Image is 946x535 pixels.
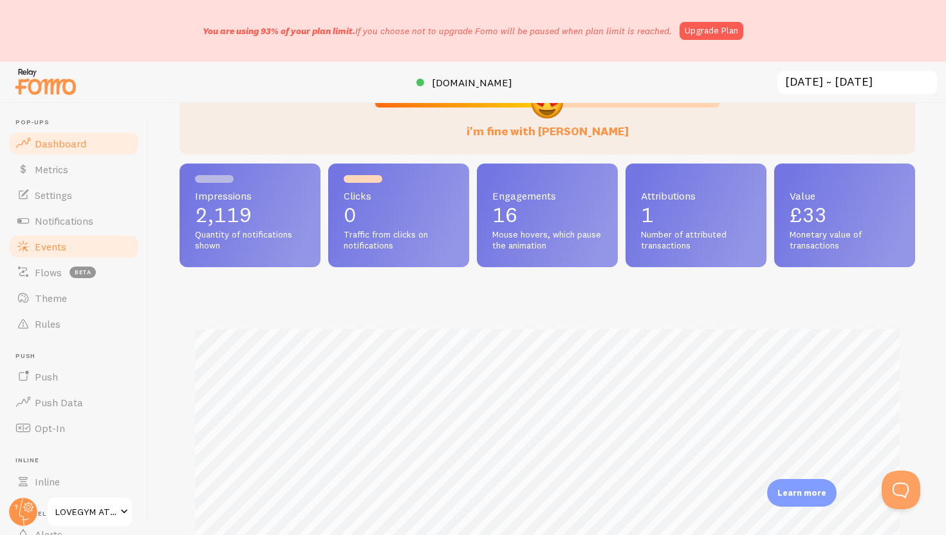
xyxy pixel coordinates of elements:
span: Number of attributed transactions [641,229,751,252]
span: Settings [35,189,72,202]
span: beta [70,267,96,278]
p: If you choose not to upgrade Fomo will be paused when plan limit is reached. [203,24,672,37]
a: Rules [8,311,140,337]
span: Clicks [344,191,454,201]
iframe: Help Scout Beacon - Open [882,471,920,509]
img: fomo-relay-logo-orange.svg [14,65,78,98]
span: Inline [15,456,140,465]
a: Settings [8,182,140,208]
span: Inline [35,475,60,488]
a: Notifications [8,208,140,234]
span: Mouse hovers, which pause the animation [492,229,602,252]
span: Flows [35,266,62,279]
a: Push Data [8,390,140,415]
span: Push [35,370,58,383]
a: LOVEGYM ATHLEISURE [46,496,133,527]
p: 1 [641,205,751,225]
a: Dashboard [8,131,140,156]
a: Upgrade Plan [680,22,743,40]
span: LOVEGYM ATHLEISURE [55,504,116,520]
a: Metrics [8,156,140,182]
span: Impressions [195,191,305,201]
p: 0 [344,205,454,225]
span: Opt-In [35,422,65,435]
span: Attributions [641,191,751,201]
span: Dashboard [35,137,86,150]
a: Opt-In [8,415,140,441]
p: 2,119 [195,205,305,225]
span: Monetary value of transactions [790,229,900,252]
a: Flows beta [8,259,140,285]
span: Push Data [35,396,83,409]
span: Rules [35,317,60,330]
a: Theme [8,285,140,311]
span: Theme [35,292,67,305]
a: Inline [8,469,140,494]
div: Learn more [767,479,837,507]
span: Events [35,240,66,253]
span: You are using 93% of your plan limit. [203,25,355,37]
span: Metrics [35,163,68,176]
span: £33 [790,202,827,227]
p: Learn more [777,487,826,499]
span: Traffic from clicks on notifications [344,229,454,252]
label: i'm fine with [PERSON_NAME] [467,111,629,139]
span: Pop-ups [15,118,140,127]
span: Push [15,352,140,361]
a: Push [8,364,140,390]
a: Events [8,234,140,259]
span: Engagements [492,191,602,201]
p: 16 [492,205,602,225]
span: Value [790,191,900,201]
span: Notifications [35,214,93,227]
span: Quantity of notifications shown [195,229,305,252]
